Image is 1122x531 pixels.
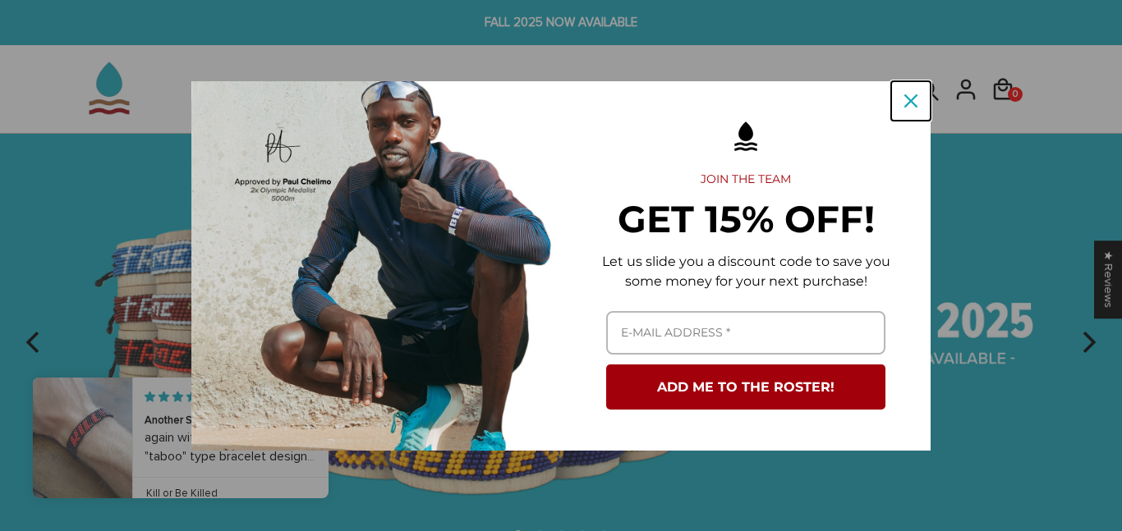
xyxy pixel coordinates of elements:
button: Close [891,81,931,121]
p: Let us slide you a discount code to save you some money for your next purchase! [587,252,904,291]
h2: JOIN THE TEAM [587,172,904,187]
strong: GET 15% OFF! [618,196,875,241]
svg: close icon [904,94,917,108]
button: ADD ME TO THE ROSTER! [606,364,885,410]
input: Email field [606,311,885,355]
